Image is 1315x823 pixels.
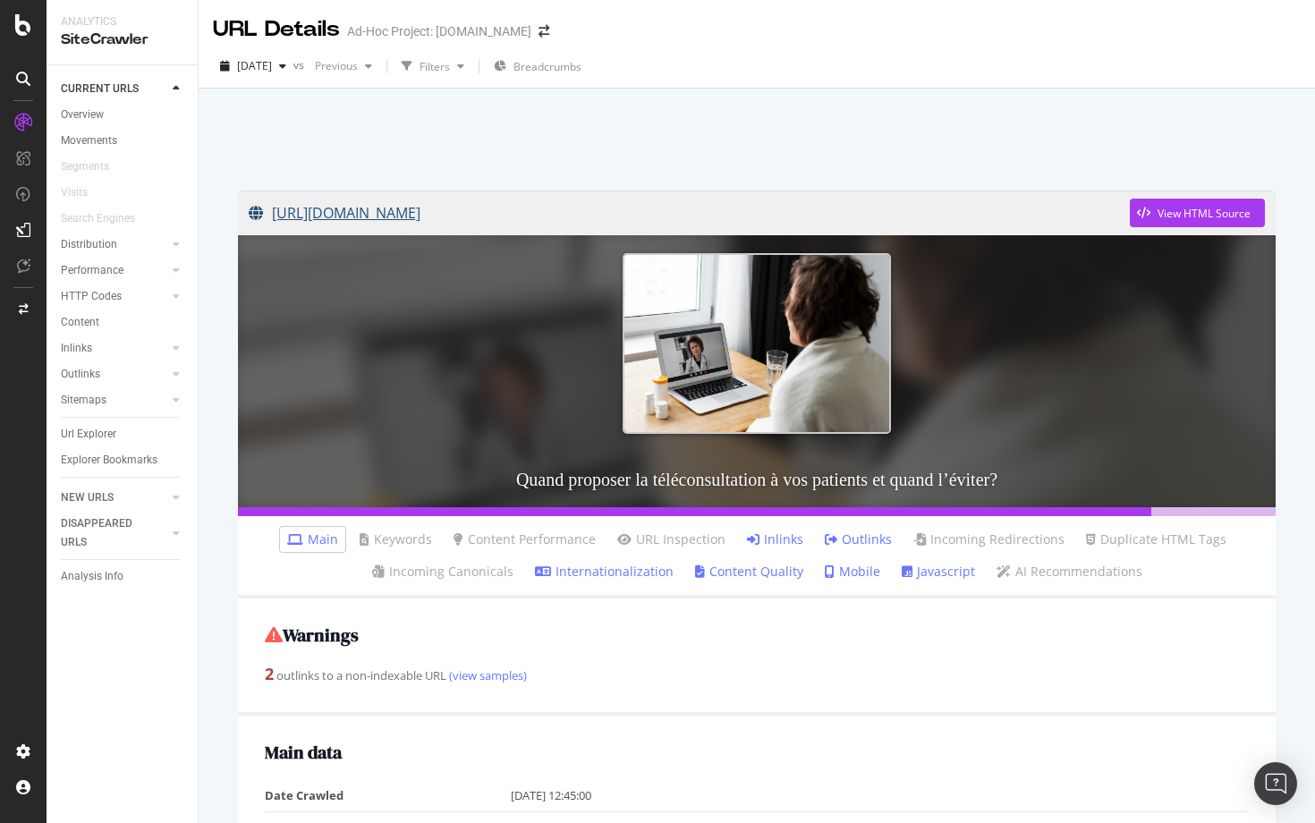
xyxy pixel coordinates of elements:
a: Duplicate HTML Tags [1086,530,1226,548]
div: Outlinks [61,365,100,384]
a: CURRENT URLS [61,80,167,98]
div: CURRENT URLS [61,80,139,98]
a: Search Engines [61,209,153,228]
img: Quand proposer la téléconsultation à vos patients et quand l’éviter? [623,253,891,433]
a: Incoming Canonicals [372,563,513,581]
a: Segments [61,157,127,176]
div: Content [61,313,99,332]
div: Open Intercom Messenger [1254,762,1297,805]
a: Outlinks [825,530,892,548]
a: AI Recommendations [997,563,1142,581]
a: Sitemaps [61,391,167,410]
div: Search Engines [61,209,135,228]
a: Url Explorer [61,425,185,444]
div: Distribution [61,235,117,254]
a: [URL][DOMAIN_NAME] [249,191,1130,235]
a: (view samples) [446,667,527,683]
a: Keywords [360,530,432,548]
span: 2025 Oct. 6th [237,58,272,73]
div: DISAPPEARED URLS [61,514,151,552]
div: NEW URLS [61,488,114,507]
div: Analysis Info [61,567,123,586]
div: Filters [420,59,450,74]
div: outlinks to a non-indexable URL [265,663,1249,686]
div: URL Details [213,14,340,45]
div: Analytics [61,14,183,30]
a: Inlinks [61,339,167,358]
a: Content [61,313,185,332]
div: Inlinks [61,339,92,358]
a: DISAPPEARED URLS [61,514,167,552]
div: Url Explorer [61,425,116,444]
a: Main [287,530,338,548]
a: Movements [61,132,185,150]
a: Javascript [902,563,975,581]
span: vs [293,57,308,72]
button: Filters [394,52,471,81]
h2: Warnings [265,625,1249,645]
a: Visits [61,183,106,202]
div: View HTML Source [1158,206,1251,221]
button: View HTML Source [1130,199,1265,227]
a: Analysis Info [61,567,185,586]
div: arrow-right-arrow-left [539,25,549,38]
a: NEW URLS [61,488,167,507]
div: Movements [61,132,117,150]
a: URL Inspection [617,530,725,548]
div: Performance [61,261,123,280]
a: Performance [61,261,167,280]
div: Sitemaps [61,391,106,410]
button: Breadcrumbs [487,52,589,81]
div: HTTP Codes [61,287,122,306]
div: Overview [61,106,104,124]
a: Mobile [825,563,880,581]
td: [DATE] 12:45:00 [511,780,1249,811]
span: Previous [308,58,358,73]
a: Distribution [61,235,167,254]
div: Ad-Hoc Project: [DOMAIN_NAME] [347,22,531,40]
div: Visits [61,183,88,202]
span: Breadcrumbs [513,59,581,74]
a: Internationalization [535,563,674,581]
h3: Quand proposer la téléconsultation à vos patients et quand l’éviter? [238,452,1276,507]
button: Previous [308,52,379,81]
div: Segments [61,157,109,176]
a: Content Performance [454,530,596,548]
strong: 2 [265,663,274,684]
h2: Main data [265,742,1249,762]
a: Outlinks [61,365,167,384]
a: HTTP Codes [61,287,167,306]
a: Explorer Bookmarks [61,451,185,470]
div: Explorer Bookmarks [61,451,157,470]
a: Overview [61,106,185,124]
a: Content Quality [695,563,803,581]
td: Date Crawled [265,780,511,811]
a: Incoming Redirections [913,530,1065,548]
a: Inlinks [747,530,803,548]
button: [DATE] [213,52,293,81]
div: SiteCrawler [61,30,183,50]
